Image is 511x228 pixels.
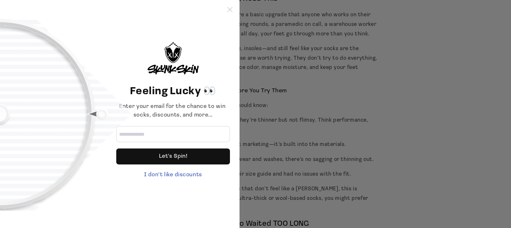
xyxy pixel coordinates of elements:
img: logo [148,42,199,74]
div: Enter your email for the chance to win socks, discounts, and more... [116,103,230,120]
div: Let's Spin! [159,148,187,164]
div: Let's Spin! [116,148,230,164]
header: Feeling Lucky 👀 [116,84,230,99]
div: I don't like discounts [116,171,230,179]
input: Email address [116,126,230,142]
